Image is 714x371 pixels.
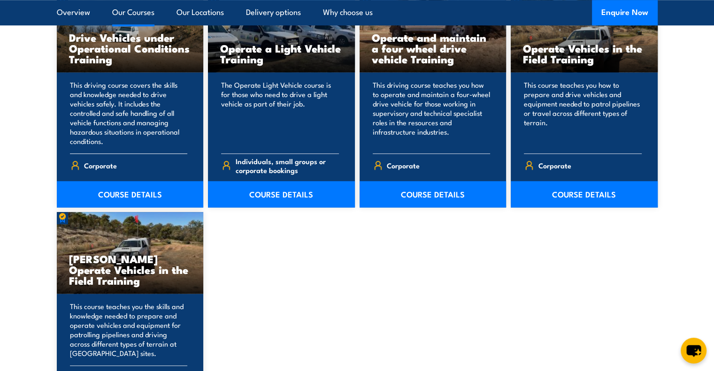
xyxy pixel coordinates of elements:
h3: Operate a Light Vehicle Training [220,43,343,64]
h3: [PERSON_NAME] Operate Vehicles in the Field Training [69,253,192,286]
p: This driving course teaches you how to operate and maintain a four-wheel drive vehicle for those ... [373,80,491,146]
p: This course teaches you the skills and knowledge needed to prepare and operate vehicles and equip... [70,302,188,358]
p: The Operate Light Vehicle course is for those who need to drive a light vehicle as part of their ... [221,80,339,146]
span: Individuals, small groups or corporate bookings [236,157,339,174]
a: COURSE DETAILS [57,181,204,207]
h3: Operate and maintain a four wheel drive vehicle Training [372,32,494,64]
p: This driving course covers the skills and knowledge needed to drive vehicles safely. It includes ... [70,80,188,146]
p: This course teaches you how to prepare and drive vehicles and equipment needed to patrol pipeline... [524,80,642,146]
a: COURSE DETAILS [511,181,658,207]
span: Corporate [538,158,571,173]
span: Corporate [84,158,117,173]
a: COURSE DETAILS [360,181,507,207]
h3: Operate Vehicles in the Field Training [523,43,645,64]
button: chat-button [681,338,706,363]
span: Corporate [387,158,420,173]
h3: Drive Vehicles under Operational Conditions Training [69,32,192,64]
a: COURSE DETAILS [208,181,355,207]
